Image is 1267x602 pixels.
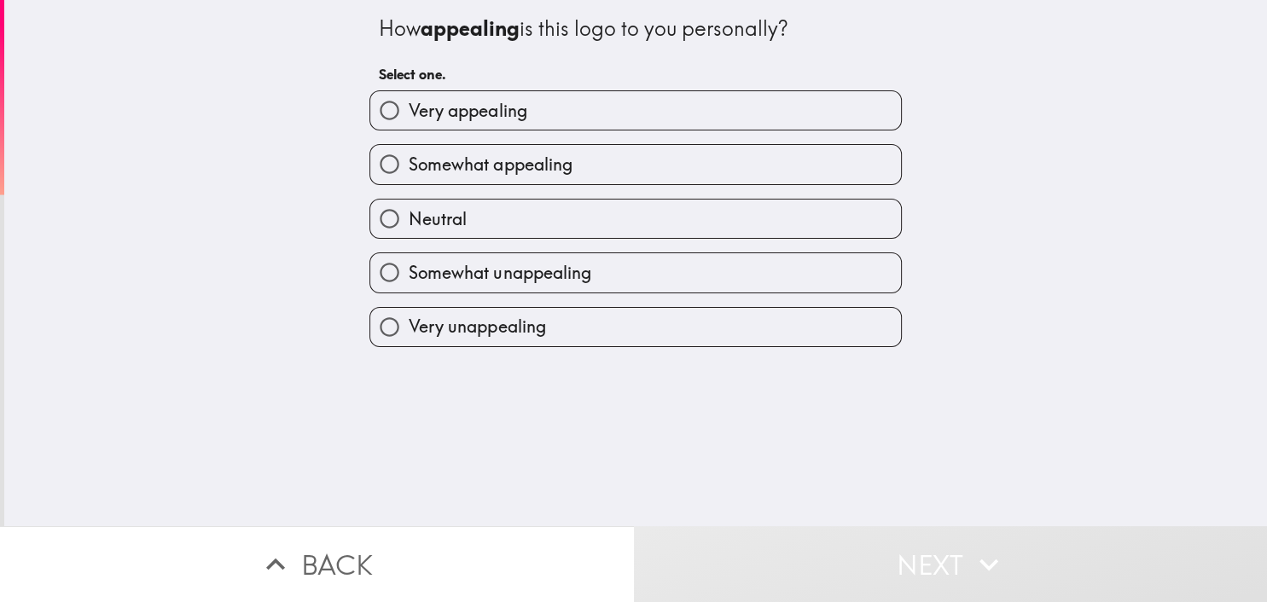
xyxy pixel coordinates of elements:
button: Very unappealing [370,308,901,346]
span: Very unappealing [409,315,545,339]
div: How is this logo to you personally? [379,14,892,43]
h6: Select one. [379,65,892,84]
span: Neutral [409,207,467,231]
b: appealing [421,15,520,41]
button: Somewhat unappealing [370,253,901,292]
span: Somewhat unappealing [409,261,590,285]
button: Very appealing [370,91,901,130]
button: Somewhat appealing [370,145,901,183]
span: Very appealing [409,99,526,123]
span: Somewhat appealing [409,153,572,177]
button: Neutral [370,200,901,238]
